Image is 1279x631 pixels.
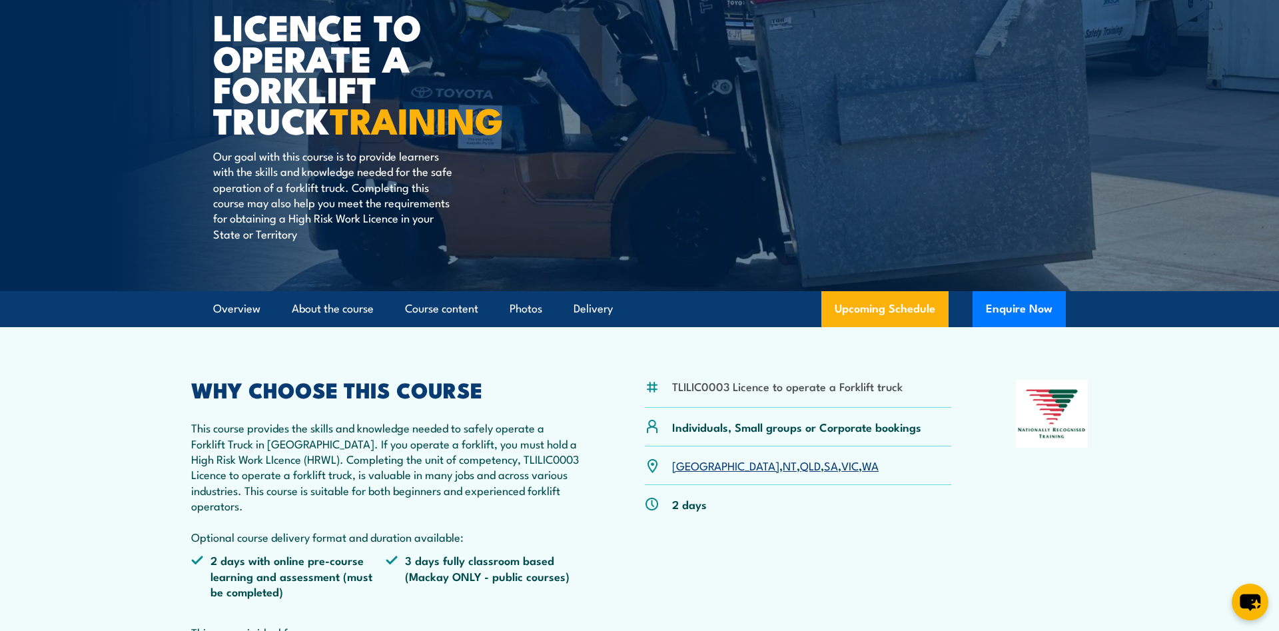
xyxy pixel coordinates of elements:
a: SA [824,457,838,473]
li: 3 days fully classroom based (Mackay ONLY - public courses) [386,552,580,599]
button: chat-button [1232,584,1268,620]
img: Nationally Recognised Training logo. [1016,380,1088,448]
a: NT [783,457,797,473]
a: Photos [510,291,542,326]
p: , , , , , [672,458,879,473]
h1: Licence to operate a forklift truck [213,11,542,135]
button: Enquire Now [973,291,1066,327]
h2: WHY CHOOSE THIS COURSE [191,380,580,398]
p: Individuals, Small groups or Corporate bookings [672,419,921,434]
strong: TRAINING [330,91,503,147]
a: WA [862,457,879,473]
a: Upcoming Schedule [821,291,949,327]
li: 2 days with online pre-course learning and assessment (must be completed) [191,552,386,599]
a: Course content [405,291,478,326]
a: VIC [841,457,859,473]
a: [GEOGRAPHIC_DATA] [672,457,779,473]
a: Delivery [574,291,613,326]
a: QLD [800,457,821,473]
a: About the course [292,291,374,326]
p: This course provides the skills and knowledge needed to safely operate a Forklift Truck in [GEOGR... [191,420,580,544]
a: Overview [213,291,260,326]
p: Our goal with this course is to provide learners with the skills and knowledge needed for the saf... [213,148,456,241]
li: TLILIC0003 Licence to operate a Forklift truck [672,378,903,394]
p: 2 days [672,496,707,512]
